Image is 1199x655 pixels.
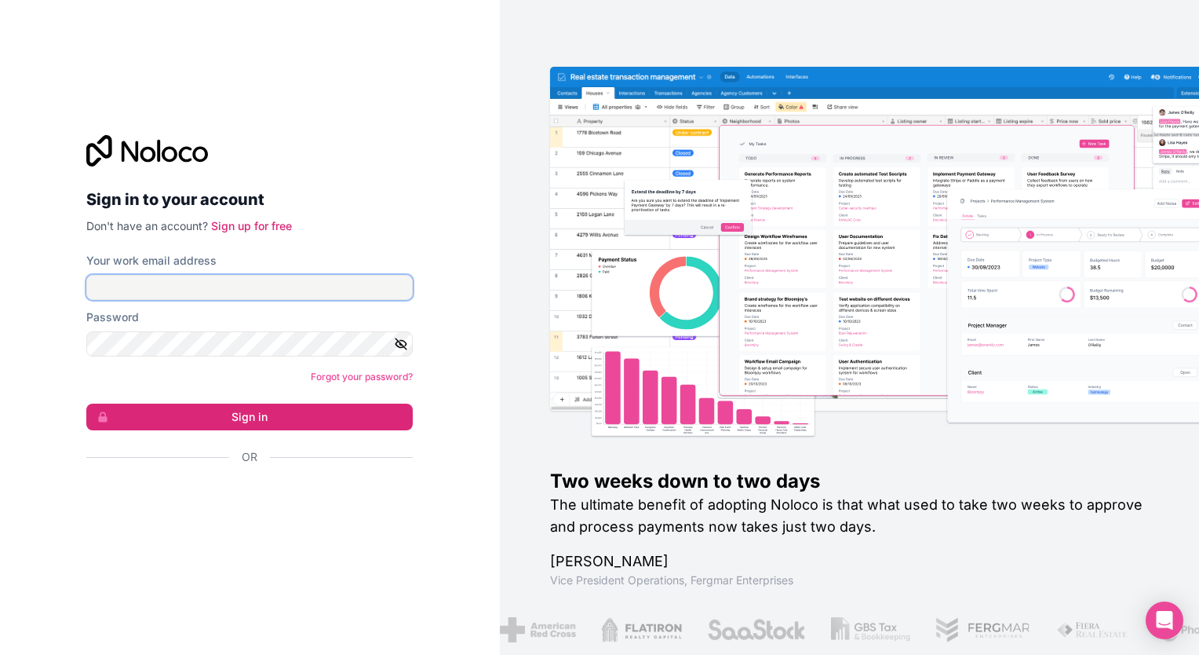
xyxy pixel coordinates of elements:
[550,551,1149,573] h1: [PERSON_NAME]
[78,482,408,517] iframe: Google 계정으로 로그인 버튼
[311,371,413,382] a: Forgot your password?
[935,617,1031,642] img: /assets/fergmar-CudnrXN5.png
[86,253,217,269] label: Your work email address
[242,449,257,465] span: Or
[550,469,1149,494] h1: Two weeks down to two days
[86,185,413,214] h2: Sign in to your account
[500,617,576,642] img: /assets/american-red-cross-BAupjrZR.png
[86,404,413,430] button: Sign in
[550,573,1149,588] h1: Vice President Operations , Fergmar Enterprises
[211,219,292,232] a: Sign up for free
[86,219,208,232] span: Don't have an account?
[86,275,413,300] input: Email address
[707,617,806,642] img: /assets/saastock-C6Zbiodz.png
[550,494,1149,538] h2: The ultimate benefit of adopting Noloco is that what used to take two weeks to approve and proces...
[1146,602,1183,639] div: Open Intercom Messenger
[831,617,911,642] img: /assets/gbstax-C-GtDUiK.png
[601,617,683,642] img: /assets/flatiron-C8eUkumj.png
[86,309,139,325] label: Password
[1056,617,1130,642] img: /assets/fiera-fwj2N5v4.png
[86,331,413,357] input: Password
